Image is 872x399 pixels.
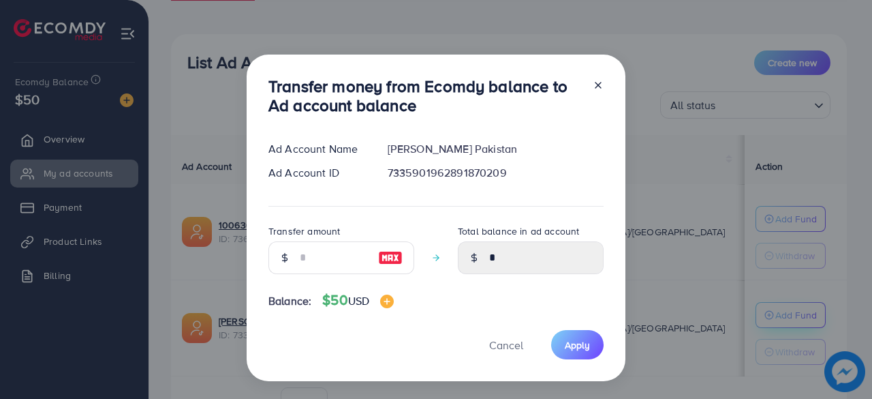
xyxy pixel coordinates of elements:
img: image [378,250,403,266]
img: image [380,295,394,308]
button: Cancel [472,330,540,359]
h3: Transfer money from Ecomdy balance to Ad account balance [268,76,582,116]
span: USD [348,293,369,308]
label: Transfer amount [268,224,340,238]
label: Total balance in ad account [458,224,579,238]
div: Ad Account ID [258,165,377,181]
span: Balance: [268,293,311,309]
div: [PERSON_NAME] Pakistan [377,141,614,157]
div: Ad Account Name [258,141,377,157]
span: Apply [565,338,590,352]
div: 7335901962891870209 [377,165,614,181]
h4: $50 [322,292,394,309]
button: Apply [551,330,604,359]
span: Cancel [489,338,523,353]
